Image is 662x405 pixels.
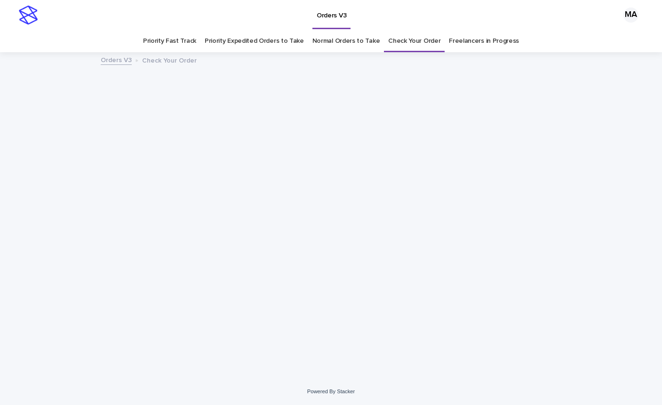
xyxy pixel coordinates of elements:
a: Freelancers in Progress [449,30,519,52]
a: Priority Expedited Orders to Take [205,30,304,52]
a: Check Your Order [388,30,440,52]
a: Priority Fast Track [143,30,196,52]
a: Powered By Stacker [307,389,355,394]
img: stacker-logo-s-only.png [19,6,38,24]
a: Normal Orders to Take [312,30,380,52]
div: MA [623,8,638,23]
a: Orders V3 [101,54,132,65]
p: Check Your Order [142,55,197,65]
